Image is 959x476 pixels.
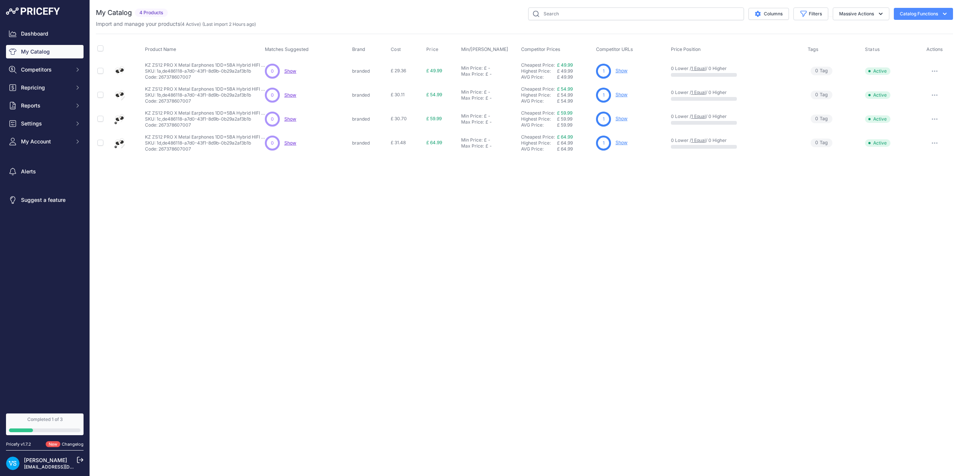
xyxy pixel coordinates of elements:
[521,110,555,116] a: Cheapest Price:
[24,457,67,463] a: [PERSON_NAME]
[145,140,265,146] p: SKU: 1d,de486118-a7d0-43f1-8d9b-0b29a2af3b1b
[485,143,488,149] div: £
[808,46,819,52] span: Tags
[557,146,593,152] div: £ 64.99
[671,90,801,95] p: 0 Lower / / 0 Higher
[202,21,256,27] span: (Last import 2 Hours ago)
[894,8,953,20] button: Catalog Functions
[461,89,482,95] div: Min Price:
[145,116,265,122] p: SKU: 1c,de486118-a7d0-43f1-8d9b-0b29a2af3b1b
[6,135,84,148] button: My Account
[488,95,492,101] div: -
[603,68,605,75] span: 1
[926,46,943,52] span: Actions
[145,146,265,152] p: Code: 267378607007
[488,119,492,125] div: -
[6,99,84,112] button: Reports
[521,98,557,104] div: AVG Price:
[484,65,487,71] div: £
[391,46,401,52] span: Cost
[596,46,633,52] span: Competitor URLs
[521,46,560,52] span: Competitor Prices
[671,137,801,143] p: 0 Lower / / 0 Higher
[671,66,801,72] p: 0 Lower / / 0 Higher
[521,140,557,146] div: Highest Price:
[691,66,706,71] a: 1 Equal
[815,67,818,75] span: 0
[461,137,482,143] div: Min Price:
[6,441,31,448] div: Pricefy v1.7.2
[484,113,487,119] div: £
[521,122,557,128] div: AVG Price:
[557,62,573,68] a: £ 49.99
[865,67,890,75] span: Active
[145,68,265,74] p: SKU: 1a,de486118-a7d0-43f1-8d9b-0b29a2af3b1b
[426,92,442,97] span: £ 54.99
[521,62,555,68] a: Cheapest Price:
[487,113,490,119] div: -
[145,62,265,68] p: KZ ZS12 PRO X Metal Earphones 1DD+5BA Hybrid HIFI Bass In Ear Monitor Headphones
[21,102,70,109] span: Reports
[865,115,890,123] span: Active
[6,7,60,15] img: Pricefy Logo
[691,113,706,119] a: 1 Equal
[487,89,490,95] div: -
[815,115,818,122] span: 0
[62,442,84,447] a: Changelog
[811,139,832,147] span: Tag
[6,165,84,178] a: Alerts
[557,92,573,98] span: £ 54.99
[521,86,555,92] a: Cheapest Price:
[284,140,296,146] a: Show
[461,65,482,71] div: Min Price:
[284,68,296,74] a: Show
[811,115,832,123] span: Tag
[557,134,573,140] a: £ 64.99
[603,92,605,98] span: 1
[284,116,296,122] a: Show
[391,92,405,97] span: £ 30.11
[182,21,199,27] a: 4 Active
[145,46,176,52] span: Product Name
[284,92,296,98] a: Show
[557,140,573,146] span: £ 64.99
[6,45,84,58] a: My Catalog
[615,92,627,97] a: Show
[615,116,627,121] a: Show
[461,143,484,149] div: Max Price:
[271,140,274,146] span: 0
[557,116,572,122] span: £ 59.99
[271,68,274,75] span: 0
[145,86,265,92] p: KZ ZS12 PRO X Metal Earphones 1DD+5BA Hybrid HIFI Bass In Ear Monitor Headphones
[6,63,84,76] button: Competitors
[352,140,388,146] p: branded
[21,66,70,73] span: Competitors
[485,119,488,125] div: £
[485,71,488,77] div: £
[557,68,573,74] span: £ 49.99
[833,7,889,20] button: Massive Actions
[485,95,488,101] div: £
[426,46,440,52] button: Price
[557,86,573,92] a: £ 54.99
[484,137,487,143] div: £
[21,138,70,145] span: My Account
[426,68,442,73] span: £ 49.99
[391,140,406,145] span: £ 31.48
[461,71,484,77] div: Max Price:
[6,27,84,40] a: Dashboard
[815,91,818,98] span: 0
[6,117,84,130] button: Settings
[671,113,801,119] p: 0 Lower / / 0 Higher
[21,120,70,127] span: Settings
[145,74,265,80] p: Code: 267378607007
[9,416,81,422] div: Completed 1 of 3
[271,116,274,122] span: 0
[461,95,484,101] div: Max Price:
[46,441,60,448] span: New
[521,68,557,74] div: Highest Price:
[557,110,572,116] a: £ 59.99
